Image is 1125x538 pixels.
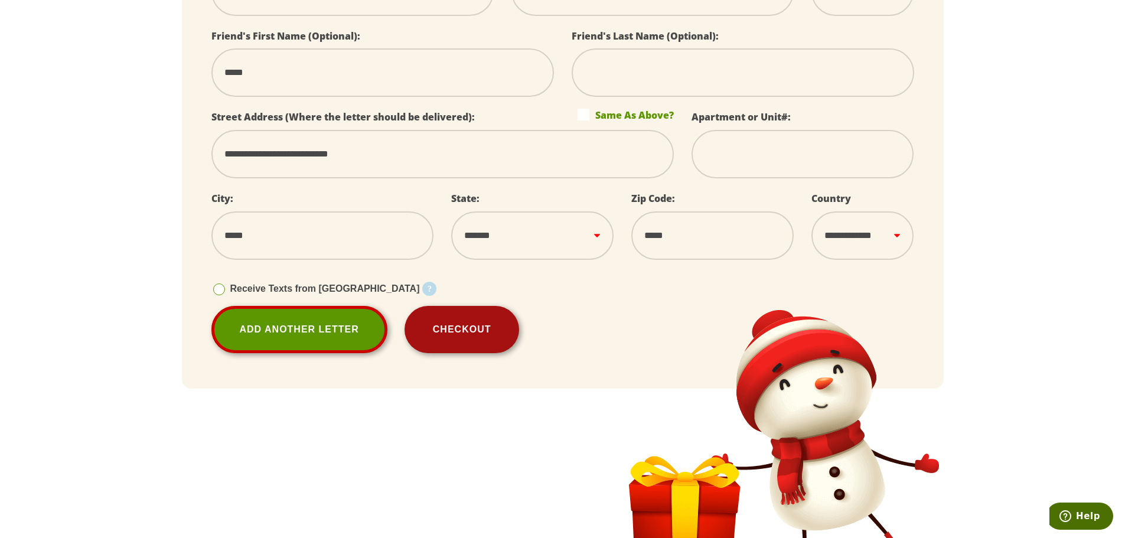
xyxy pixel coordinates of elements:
[631,192,675,205] label: Zip Code:
[405,306,520,353] button: Checkout
[451,192,480,205] label: State:
[578,109,674,120] label: Same As Above?
[211,192,233,205] label: City:
[211,306,387,353] a: Add Another Letter
[211,110,475,123] label: Street Address (Where the letter should be delivered):
[211,30,360,43] label: Friend's First Name (Optional):
[230,283,420,294] span: Receive Texts from [GEOGRAPHIC_DATA]
[572,30,719,43] label: Friend's Last Name (Optional):
[692,110,791,123] label: Apartment or Unit#:
[1049,503,1113,532] iframe: Opens a widget where you can find more information
[811,192,851,205] label: Country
